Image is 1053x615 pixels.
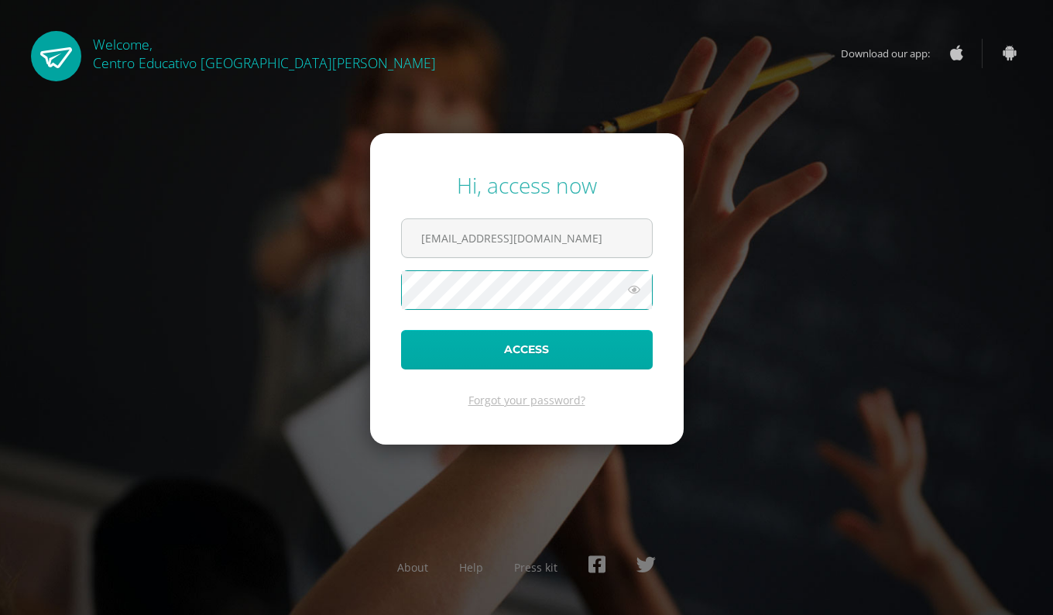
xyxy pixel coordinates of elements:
[402,219,652,257] input: Correo electrónico o usuario
[401,170,653,200] div: Hi, access now
[93,53,436,72] span: Centro Educativo [GEOGRAPHIC_DATA][PERSON_NAME]
[459,560,483,575] a: Help
[397,560,428,575] a: About
[401,330,653,369] button: Access
[514,560,557,575] a: Press kit
[468,393,585,407] a: Forgot your password?
[841,39,945,68] span: Download our app:
[93,31,436,72] div: Welcome,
